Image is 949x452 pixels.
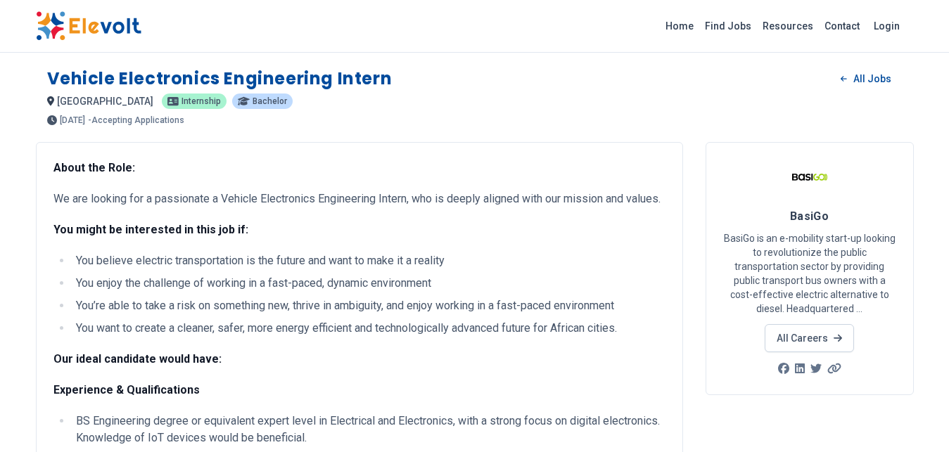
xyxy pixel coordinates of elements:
[660,15,699,37] a: Home
[819,15,865,37] a: Contact
[790,209,829,223] span: BasiGo
[53,191,665,207] p: We are looking for a passionate a Vehicle Electronics Engineering Intern, who is deeply aligned w...
[72,252,665,269] li: You believe electric transportation is the future and want to make it a reality
[723,231,896,316] p: BasiGo is an e-mobility start-up looking to revolutionize the public transportation sector by pro...
[253,97,287,105] span: Bachelor
[36,11,141,41] img: Elevolt
[53,161,135,174] strong: About the Role:
[53,352,222,366] strong: Our ideal candidate would have:
[53,223,248,236] strong: You might be interested in this job if:
[792,160,827,195] img: BasiGo
[829,68,902,89] a: All Jobs
[757,15,819,37] a: Resources
[865,12,908,40] a: Login
[47,67,393,90] h1: Vehicle Electronics Engineering Intern
[57,96,153,107] span: [GEOGRAPHIC_DATA]
[181,97,221,105] span: internship
[53,383,200,396] strong: Experience & Qualifications
[765,324,854,352] a: All Careers
[72,275,665,292] li: You enjoy the challenge of working in a fast-paced, dynamic environment
[699,15,757,37] a: Find Jobs
[60,116,85,124] span: [DATE]
[72,320,665,337] li: You want to create a cleaner, safer, more energy efficient and technologically advanced future fo...
[72,413,665,446] li: BS Engineering degree or equivalent expert level in Electrical and Electronics, with a strong foc...
[88,116,184,124] p: - Accepting Applications
[72,297,665,314] li: You’re able to take a risk on something new, thrive in ambiguity, and enjoy working in a fast-pac...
